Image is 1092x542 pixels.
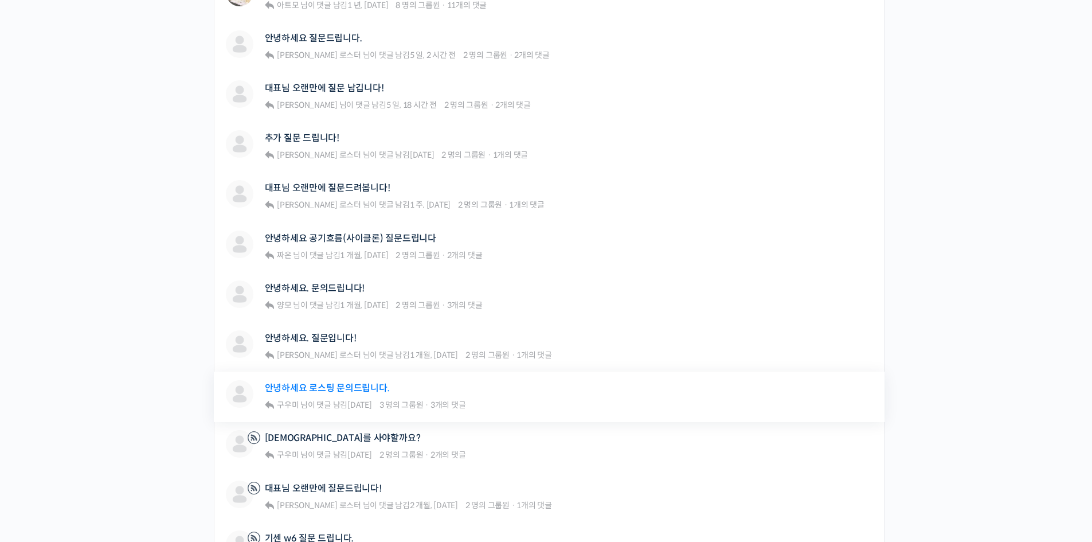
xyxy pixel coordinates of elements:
[105,381,119,391] span: 대화
[265,182,390,193] a: 대표님 오랜만에 질문드려봅니다!
[265,333,357,344] a: 안녕하세요. 질문입니다!
[511,500,515,510] span: ·
[396,300,440,310] span: 2 명의 그룹원
[275,400,371,410] span: 님이 댓글 남김
[275,150,361,160] a: [PERSON_NAME] 로스터
[277,200,361,210] span: [PERSON_NAME] 로스터
[265,132,339,143] a: 추가 질문 드립니다!
[430,400,466,410] span: 3개의 댓글
[3,364,76,392] a: 홈
[410,350,458,360] a: 1 개월, [DATE]
[277,100,338,110] span: [PERSON_NAME]
[275,50,361,60] a: [PERSON_NAME] 로스터
[487,150,491,160] span: ·
[275,50,456,60] span: 님이 댓글 남김
[441,150,486,160] span: 2 명의 그룹원
[444,100,488,110] span: 2 명의 그룹원
[396,250,440,260] span: 2 명의 그룹원
[275,150,434,160] span: 님이 댓글 남김
[265,83,384,93] a: 대표님 오랜만에 질문 남깁니다!
[275,450,299,460] a: 구우미
[465,350,510,360] span: 2 명의 그룹원
[277,250,292,260] span: 짜온
[465,500,510,510] span: 2 명의 그룹원
[379,400,424,410] span: 3 명의 그룹원
[340,300,388,310] a: 1 개월, [DATE]
[347,400,372,410] a: [DATE]
[275,450,371,460] span: 님이 댓글 남김
[493,150,529,160] span: 1개의 댓글
[36,381,43,390] span: 홈
[277,50,361,60] span: [PERSON_NAME] 로스터
[458,200,502,210] span: 2 명의 그룹원
[275,400,299,410] a: 구우미
[275,300,388,310] span: 님이 댓글 남김
[410,500,458,510] a: 2 개월, [DATE]
[504,200,508,210] span: ·
[275,350,361,360] a: [PERSON_NAME] 로스터
[275,100,338,110] a: [PERSON_NAME]
[447,300,483,310] span: 3개의 댓글
[495,100,531,110] span: 2개의 댓글
[275,500,458,510] span: 님이 댓글 남김
[441,300,445,310] span: ·
[490,100,494,110] span: ·
[516,350,552,360] span: 1개의 댓글
[277,150,361,160] span: [PERSON_NAME] 로스터
[425,400,429,410] span: ·
[275,100,437,110] span: 님이 댓글 남김
[277,300,292,310] span: 양모
[275,250,388,260] span: 님이 댓글 남김
[265,33,362,44] a: 안녕하세요 질문드립니다.
[275,300,291,310] a: 양모
[265,233,436,244] a: 안녕하세요 공기흐름(사이클론) 질문드립니다
[275,250,291,260] a: 짜온
[275,200,361,210] a: [PERSON_NAME] 로스터
[275,350,458,360] span: 님이 댓글 남김
[177,381,191,390] span: 설정
[277,500,361,510] span: [PERSON_NAME] 로스터
[379,450,424,460] span: 2 명의 그룹원
[148,364,220,392] a: 설정
[509,200,545,210] span: 1개의 댓글
[410,150,435,160] a: [DATE]
[265,483,382,494] a: 대표님 오랜만에 질문드립니다!
[275,500,361,510] a: [PERSON_NAME] 로스터
[447,250,483,260] span: 2개의 댓글
[410,200,451,210] a: 1 주, [DATE]
[277,350,361,360] span: [PERSON_NAME] 로스터
[410,50,456,60] a: 5 일, 2 시간 전
[347,450,372,460] a: [DATE]
[265,283,365,294] a: 안녕하세요. 문의드립니다!
[386,100,437,110] a: 5 일, 18 시간 전
[514,50,550,60] span: 2개의 댓글
[425,450,429,460] span: ·
[265,432,421,443] a: [DEMOGRAPHIC_DATA]를 사야할까요?
[463,50,507,60] span: 2 명의 그룹원
[277,450,299,460] span: 구우미
[277,400,299,410] span: 구우미
[516,500,552,510] span: 1개의 댓글
[275,200,451,210] span: 님이 댓글 남김
[340,250,388,260] a: 1 개월, [DATE]
[511,350,515,360] span: ·
[76,364,148,392] a: 대화
[441,250,445,260] span: ·
[430,450,466,460] span: 2개의 댓글
[265,383,390,393] a: 안녕하세요 로스팅 문의드립니다.
[509,50,513,60] span: ·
